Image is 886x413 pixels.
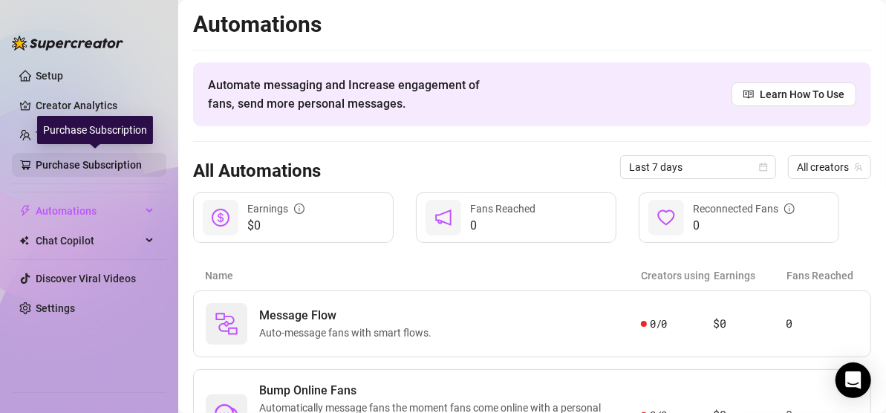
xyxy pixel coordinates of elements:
[259,307,437,325] span: Message Flow
[434,209,452,227] span: notification
[193,160,321,183] h3: All Automations
[247,217,304,235] span: $0
[760,86,844,103] span: Learn How To Use
[36,153,154,177] a: Purchase Subscription
[36,70,63,82] a: Setup
[36,302,75,314] a: Settings
[193,10,871,39] h2: Automations
[36,129,108,141] a: Team Analytics
[786,315,859,333] article: 0
[212,209,229,227] span: dollar
[854,163,863,172] span: team
[19,205,31,217] span: thunderbolt
[693,217,795,235] span: 0
[36,94,154,117] a: Creator Analytics
[36,273,136,284] a: Discover Viral Videos
[259,325,437,341] span: Auto-message fans with smart flows.
[759,163,768,172] span: calendar
[208,76,494,113] span: Automate messaging and Increase engagement of fans, send more personal messages.
[259,382,641,400] span: Bump Online Fans
[470,217,535,235] span: 0
[693,201,795,217] div: Reconnected Fans
[205,267,641,284] article: Name
[657,209,675,227] span: heart
[714,315,786,333] article: $0
[294,204,304,214] span: info-circle
[743,89,754,100] span: read
[629,156,767,178] span: Last 7 days
[215,312,238,336] img: svg%3e
[797,156,862,178] span: All creators
[784,204,795,214] span: info-circle
[12,36,123,51] img: logo-BBDzfeDw.svg
[835,362,871,398] div: Open Intercom Messenger
[19,235,29,246] img: Chat Copilot
[714,267,786,284] article: Earnings
[36,199,141,223] span: Automations
[732,82,856,106] a: Learn How To Use
[247,201,304,217] div: Earnings
[36,229,141,253] span: Chat Copilot
[786,267,859,284] article: Fans Reached
[641,267,714,284] article: Creators using
[650,316,667,332] span: 0 / 0
[37,116,153,144] div: Purchase Subscription
[470,203,535,215] span: Fans Reached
